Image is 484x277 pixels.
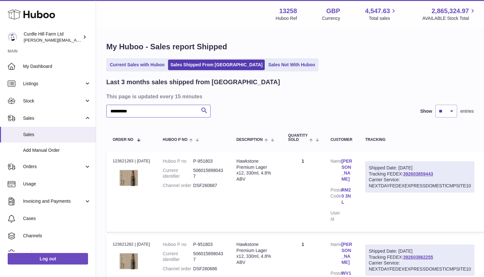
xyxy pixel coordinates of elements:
[422,7,476,21] a: 2,865,324.97 AVAILABLE Stock Total
[113,249,145,273] img: 132581708521438.jpg
[342,241,352,266] a: [PERSON_NAME]
[8,32,17,42] img: charlotte@diddlysquatfarmshop.com
[369,165,471,171] div: Shipped Date: [DATE]
[193,158,224,164] dd: P-951803
[422,15,476,21] span: AVAILABLE Stock Total
[193,167,224,180] dd: 5060158980437
[108,60,167,70] a: Current Sales with Huboo
[322,15,340,21] div: Currency
[330,187,341,207] dt: Postal Code
[403,171,433,176] a: 392603859443
[326,7,340,15] strong: GBP
[23,250,91,256] span: Settings
[113,166,145,190] img: 132581708521438.jpg
[330,241,341,267] dt: Name
[330,138,352,142] div: Customer
[113,241,150,247] div: 123621282 | [DATE]
[369,15,397,21] span: Total sales
[237,138,263,142] span: Description
[193,251,224,263] dd: 5060158980437
[23,115,84,121] span: Sales
[113,138,133,142] span: Order No
[8,253,88,265] a: Log out
[23,216,91,222] span: Cases
[23,81,84,87] span: Listings
[237,158,275,183] div: Hawkstone Premium Lager x12, 330ml, 4.8% ABV
[163,158,193,164] dt: Huboo P no
[163,183,193,189] dt: Channel order
[23,181,91,187] span: Usage
[365,7,390,15] span: 4,547.63
[168,60,265,70] a: Sales Shipped From [GEOGRAPHIC_DATA]
[282,152,324,232] td: 1
[365,161,474,193] div: Tracking FEDEX:
[163,167,193,180] dt: Current identifier
[369,177,471,189] div: Carrier Service: NEXTDAYFEDEXEXPRESSDOMESTICMPSITE10
[163,251,193,263] dt: Current identifier
[113,158,150,164] div: 123621283 | [DATE]
[365,7,398,21] a: 4,547.63 Total sales
[193,241,224,248] dd: P-951803
[193,266,224,272] dd: DSF260686
[342,158,352,183] a: [PERSON_NAME]
[403,255,433,260] a: 392603862255
[23,198,84,204] span: Invoicing and Payments
[460,108,474,114] span: entries
[288,134,308,142] span: Quantity Sold
[330,210,341,222] dt: User Id
[266,60,317,70] a: Sales Not With Huboo
[365,245,474,276] div: Tracking FEDEX:
[237,241,275,266] div: Hawkstone Premium Lager x12, 330ml, 4.8% ABV
[369,248,471,254] div: Shipped Date: [DATE]
[365,138,474,142] div: Tracking
[106,42,474,52] h1: My Huboo - Sales report Shipped
[24,31,81,43] div: Curdle Hill Farm Ltd
[193,183,224,189] dd: DSF260687
[163,266,193,272] dt: Channel order
[23,233,91,239] span: Channels
[276,15,297,21] div: Huboo Ref
[106,93,472,100] h3: This page is updated every 15 minutes
[432,7,469,15] span: 2,865,324.97
[23,164,84,170] span: Orders
[24,37,128,43] span: [PERSON_NAME][EMAIL_ADDRESS][DOMAIN_NAME]
[23,98,84,104] span: Stock
[23,132,91,138] span: Sales
[23,147,91,153] span: Add Manual Order
[420,108,432,114] label: Show
[330,158,341,184] dt: Name
[279,7,297,15] strong: 13258
[342,187,352,205] a: RM20 3NL
[106,78,280,86] h2: Last 3 months sales shipped from [GEOGRAPHIC_DATA]
[163,138,188,142] span: Huboo P no
[163,241,193,248] dt: Huboo P no
[23,63,91,69] span: My Dashboard
[369,260,471,272] div: Carrier Service: NEXTDAYFEDEXEXPRESSDOMESTICMPSITE10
